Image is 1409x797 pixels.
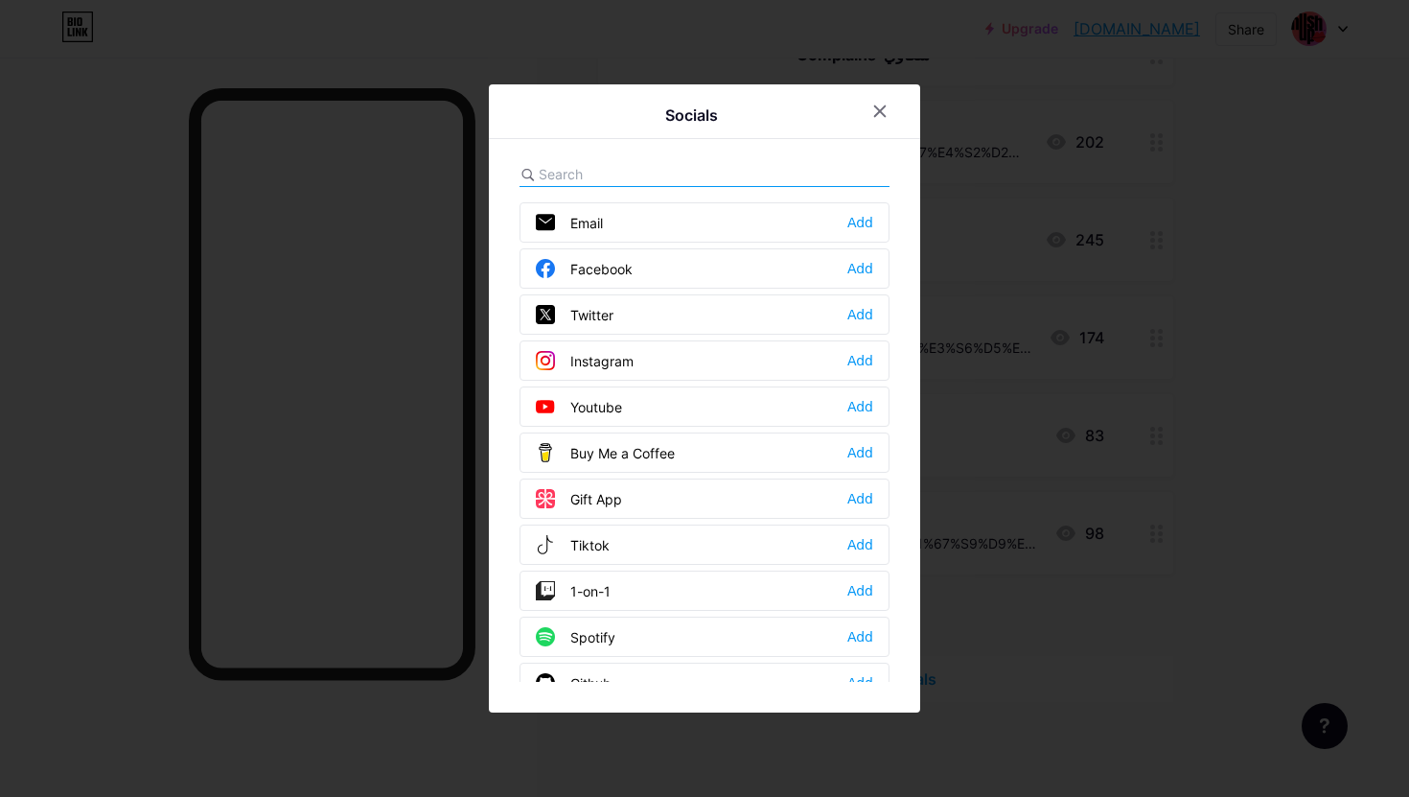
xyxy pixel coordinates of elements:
[847,489,873,508] div: Add
[536,535,610,554] div: Tiktok
[847,443,873,462] div: Add
[536,351,634,370] div: Instagram
[847,351,873,370] div: Add
[847,259,873,278] div: Add
[536,259,633,278] div: Facebook
[539,164,751,184] input: Search
[536,581,611,600] div: 1-on-1
[536,673,612,692] div: Github
[536,397,622,416] div: Youtube
[536,627,615,646] div: Spotify
[536,213,603,232] div: Email
[847,581,873,600] div: Add
[847,535,873,554] div: Add
[536,489,622,508] div: Gift App
[847,397,873,416] div: Add
[847,673,873,692] div: Add
[536,305,613,324] div: Twitter
[665,104,718,127] div: Socials
[847,627,873,646] div: Add
[536,443,675,462] div: Buy Me a Coffee
[847,213,873,232] div: Add
[847,305,873,324] div: Add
